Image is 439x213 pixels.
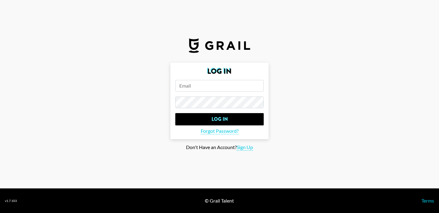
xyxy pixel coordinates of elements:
[175,113,264,125] input: Log In
[422,198,434,203] a: Terms
[5,144,434,151] div: Don't Have an Account?
[237,144,253,151] span: Sign Up
[175,80,264,92] input: Email
[175,68,264,75] h2: Log In
[189,38,250,53] img: Grail Talent Logo
[5,199,17,203] div: v 1.7.103
[205,198,234,204] div: © Grail Talent
[201,128,239,134] span: Forgot Password?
